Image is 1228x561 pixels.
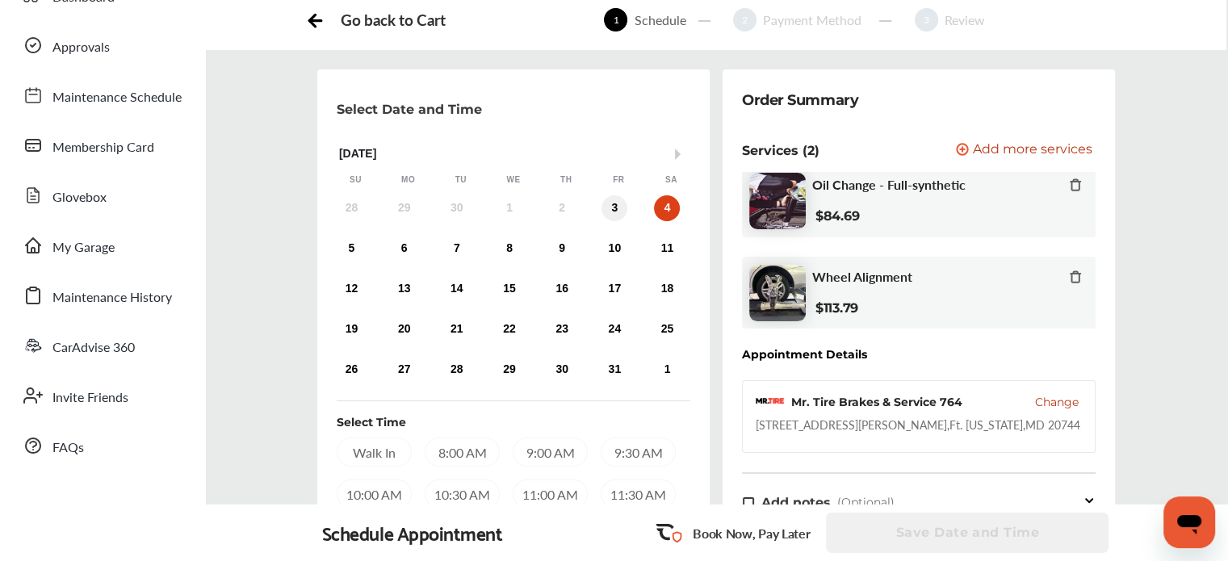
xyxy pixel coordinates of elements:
[749,173,806,229] img: oil-change-thumb.jpg
[338,357,364,383] div: Choose Sunday, October 26th, 2025
[663,174,679,186] div: Sa
[654,357,680,383] div: Choose Saturday, November 1st, 2025
[749,265,806,321] img: wheel-alignment-thumb.jpg
[392,236,417,262] div: Choose Monday, October 6th, 2025
[497,276,522,302] div: Choose Wednesday, October 15th, 2025
[601,236,627,262] div: Choose Friday, October 10th, 2025
[497,316,522,342] div: Choose Wednesday, October 22nd, 2025
[549,316,575,342] div: Choose Thursday, October 23rd, 2025
[654,276,680,302] div: Choose Saturday, October 18th, 2025
[15,375,190,417] a: Invite Friends
[627,10,692,29] div: Schedule
[337,479,412,509] div: 10:00 AM
[938,10,991,29] div: Review
[15,224,190,266] a: My Garage
[693,524,810,542] p: Book Now, Pay Later
[15,274,190,316] a: Maintenance History
[549,276,575,302] div: Choose Thursday, October 16th, 2025
[812,269,912,284] span: Wheel Alignment
[15,74,190,116] a: Maintenance Schedule
[956,143,1096,158] a: Add more services
[675,149,686,160] button: Next Month
[444,236,470,262] div: Choose Tuesday, October 7th, 2025
[338,236,364,262] div: Choose Sunday, October 5th, 2025
[329,147,698,161] div: [DATE]
[52,237,115,258] span: My Garage
[453,174,469,186] div: Tu
[654,316,680,342] div: Choose Saturday, October 25th, 2025
[497,236,522,262] div: Choose Wednesday, October 8th, 2025
[742,143,819,158] p: Services (2)
[742,496,755,509] img: note-icon.db9493fa.svg
[15,124,190,166] a: Membership Card
[604,8,627,31] span: 1
[52,337,135,358] span: CarAdvise 360
[15,324,190,366] a: CarAdvise 360
[549,236,575,262] div: Choose Thursday, October 9th, 2025
[52,187,107,208] span: Glovebox
[654,195,680,221] div: Choose Saturday, October 4th, 2025
[815,208,859,224] b: $84.69
[513,437,588,467] div: 9:00 AM
[601,479,676,509] div: 11:30 AM
[601,437,676,467] div: 9:30 AM
[756,417,1080,433] div: [STREET_ADDRESS][PERSON_NAME] , Ft. [US_STATE] , MD 20744
[654,236,680,262] div: Choose Saturday, October 11th, 2025
[15,425,190,467] a: FAQs
[915,8,938,31] span: 3
[52,437,84,458] span: FAQs
[601,316,627,342] div: Choose Friday, October 24th, 2025
[400,174,417,186] div: Mo
[444,276,470,302] div: Choose Tuesday, October 14th, 2025
[601,195,627,221] div: Choose Friday, October 3rd, 2025
[791,394,962,410] div: Mr. Tire Brakes & Service 764
[756,398,785,406] img: logo-mrtire.png
[742,89,858,111] div: Order Summary
[338,276,364,302] div: Choose Sunday, October 12th, 2025
[756,10,868,29] div: Payment Method
[341,10,445,29] div: Go back to Cart
[549,357,575,383] div: Choose Thursday, October 30th, 2025
[956,143,1092,158] button: Add more services
[549,195,575,221] div: Not available Thursday, October 2nd, 2025
[610,174,627,186] div: Fr
[392,276,417,302] div: Choose Monday, October 13th, 2025
[444,195,470,221] div: Not available Tuesday, September 30th, 2025
[337,437,412,467] div: Walk In
[733,8,756,31] span: 2
[601,276,627,302] div: Choose Friday, October 17th, 2025
[322,521,503,544] div: Schedule Appointment
[505,174,522,186] div: We
[1163,496,1215,548] iframe: Button to launch messaging window
[338,316,364,342] div: Choose Sunday, October 19th, 2025
[15,24,190,66] a: Approvals
[52,287,172,308] span: Maintenance History
[392,316,417,342] div: Choose Monday, October 20th, 2025
[761,495,831,510] span: Add notes
[497,195,522,221] div: Not available Wednesday, October 1st, 2025
[425,437,500,467] div: 8:00 AM
[815,300,858,316] b: $113.79
[338,195,364,221] div: Not available Sunday, September 28th, 2025
[337,102,482,117] p: Select Date and Time
[52,137,154,158] span: Membership Card
[513,479,588,509] div: 11:00 AM
[52,87,182,108] span: Maintenance Schedule
[392,357,417,383] div: Choose Monday, October 27th, 2025
[52,37,110,58] span: Approvals
[325,192,694,386] div: month 2025-10
[812,177,966,192] span: Oil Change - Full-synthetic
[392,195,417,221] div: Not available Monday, September 29th, 2025
[52,387,128,408] span: Invite Friends
[558,174,574,186] div: Th
[425,479,500,509] div: 10:30 AM
[973,143,1092,158] span: Add more services
[347,174,363,186] div: Su
[837,495,895,509] span: (Optional)
[444,316,470,342] div: Choose Tuesday, October 21st, 2025
[497,357,522,383] div: Choose Wednesday, October 29th, 2025
[1035,394,1079,410] button: Change
[601,357,627,383] div: Choose Friday, October 31st, 2025
[15,174,190,216] a: Glovebox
